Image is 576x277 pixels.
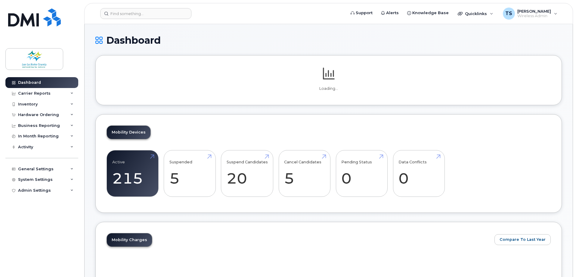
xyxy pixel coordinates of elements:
a: Suspended 5 [169,154,210,194]
button: Compare To Last Year [494,234,551,245]
a: Pending Status 0 [341,154,382,194]
a: Mobility Devices [107,126,150,139]
span: Compare To Last Year [500,237,546,242]
a: Active 215 [112,154,153,194]
h1: Dashboard [95,35,562,46]
a: Data Conflicts 0 [398,154,439,194]
a: Cancel Candidates 5 [284,154,325,194]
a: Suspend Candidates 20 [227,154,268,194]
p: Loading... [107,86,551,91]
a: Mobility Charges [107,233,152,247]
